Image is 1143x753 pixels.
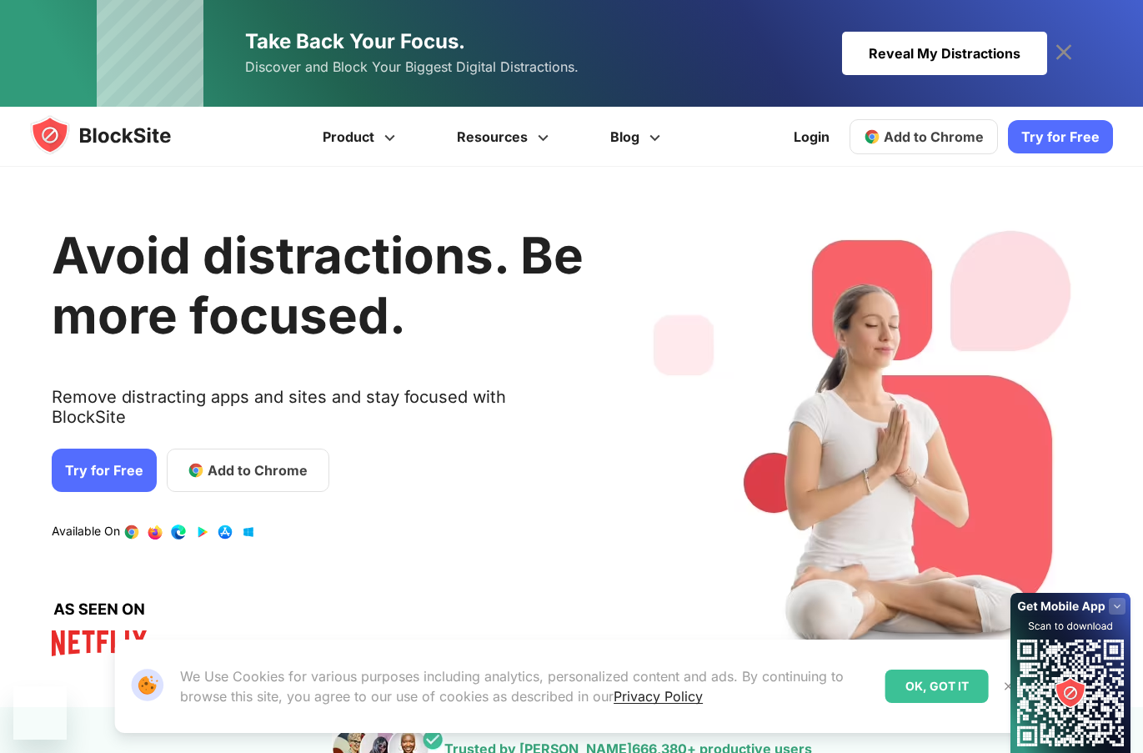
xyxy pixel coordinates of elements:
div: Reveal My Distractions [842,32,1047,75]
a: Add to Chrome [850,119,998,154]
a: Resources [429,107,582,167]
img: blocksite-icon.5d769676.svg [30,115,203,155]
p: We Use Cookies for various purposes including analytics, personalized content and ads. By continu... [180,666,872,706]
span: Add to Chrome [208,460,308,480]
a: Try for Free [52,449,157,492]
iframe: Button to launch messaging window [13,686,67,740]
img: Close [1002,680,1015,693]
img: chrome-icon.svg [864,128,880,145]
h1: Avoid distractions. Be more focused. [52,225,584,345]
a: Product [294,107,429,167]
a: Try for Free [1008,120,1113,153]
span: Add to Chrome [884,128,984,145]
div: OK, GOT IT [885,670,989,703]
text: Remove distracting apps and sites and stay focused with BlockSite [52,387,584,440]
a: Login [784,117,840,157]
a: Blog [582,107,694,167]
a: Add to Chrome [167,449,329,492]
span: Take Back Your Focus. [245,29,465,53]
text: Available On [52,524,120,540]
span: Discover and Block Your Biggest Digital Distractions. [245,55,579,79]
a: Privacy Policy [614,688,703,705]
button: Close [998,675,1020,697]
